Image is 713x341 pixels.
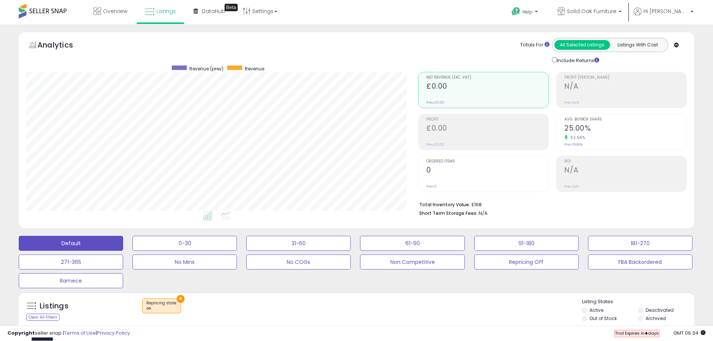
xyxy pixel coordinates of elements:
[564,159,686,164] span: ROI
[474,236,579,251] button: 91-180
[103,7,127,15] span: Overview
[419,200,681,208] li: £168
[132,236,237,251] button: 0-30
[426,100,444,105] small: Prev: £0.00
[202,7,225,15] span: DataHub
[589,315,617,322] label: Out of Stock
[646,315,666,322] label: Archived
[610,40,665,50] button: Listings With Cost
[564,76,686,80] span: Profit [PERSON_NAME]
[646,307,674,313] label: Deactivated
[479,210,488,217] span: N/A
[225,4,238,11] div: Tooltip anchor
[37,40,88,52] h5: Analytics
[189,66,223,72] span: Revenue (prev)
[246,236,351,251] button: 31-60
[564,166,686,176] h2: N/A
[426,118,548,122] span: Profit
[554,40,610,50] button: All Selected Listings
[634,7,694,24] a: Hi [PERSON_NAME]
[7,329,35,337] strong: Copyright
[156,7,176,15] span: Listings
[522,9,533,15] span: Help
[615,330,659,336] span: Trial Expires in days
[177,295,185,303] button: ×
[426,124,548,134] h2: £0.00
[645,330,648,336] b: 4
[582,298,694,305] p: Listing States:
[132,255,237,270] button: No Mins
[360,236,464,251] button: 61-90
[564,100,579,105] small: Prev: N/A
[426,142,444,147] small: Prev: £0.00
[426,184,437,189] small: Prev: 0
[506,1,545,24] a: Help
[426,76,548,80] span: Net Revenue (Exc. VAT)
[564,82,686,92] h2: N/A
[564,124,686,134] h2: 25.00%
[568,135,585,140] small: 32.56%
[564,142,583,147] small: Prev: 18.86%
[426,82,548,92] h2: £0.00
[589,307,603,313] label: Active
[474,255,579,270] button: Repricing Off
[19,273,123,288] button: Ramece
[567,7,616,15] span: Solid Oak Furniture
[360,255,464,270] button: Non Competitive
[564,118,686,122] span: Avg. Buybox Share
[146,300,177,311] span: Repricing state :
[564,184,579,189] small: Prev: N/A
[7,330,130,337] div: seller snap | |
[426,159,548,164] span: Ordered Items
[19,236,123,251] button: Default
[26,314,60,321] div: Clear All Filters
[419,201,470,208] b: Total Inventory Value:
[97,329,130,337] a: Privacy Policy
[511,7,521,16] i: Get Help
[245,66,264,72] span: Revenue
[546,56,608,64] div: Include Returns
[40,301,68,311] h5: Listings
[673,329,706,337] span: 2025-09-8 06:34 GMT
[146,306,177,311] div: on
[588,255,692,270] button: FBA Backordered
[643,7,688,15] span: Hi [PERSON_NAME]
[588,236,692,251] button: 181-270
[520,42,549,49] div: Totals For
[64,329,96,337] a: Terms of Use
[426,166,548,176] h2: 0
[19,255,123,270] button: 271-365
[419,210,478,216] b: Short Term Storage Fees:
[246,255,351,270] button: No COGs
